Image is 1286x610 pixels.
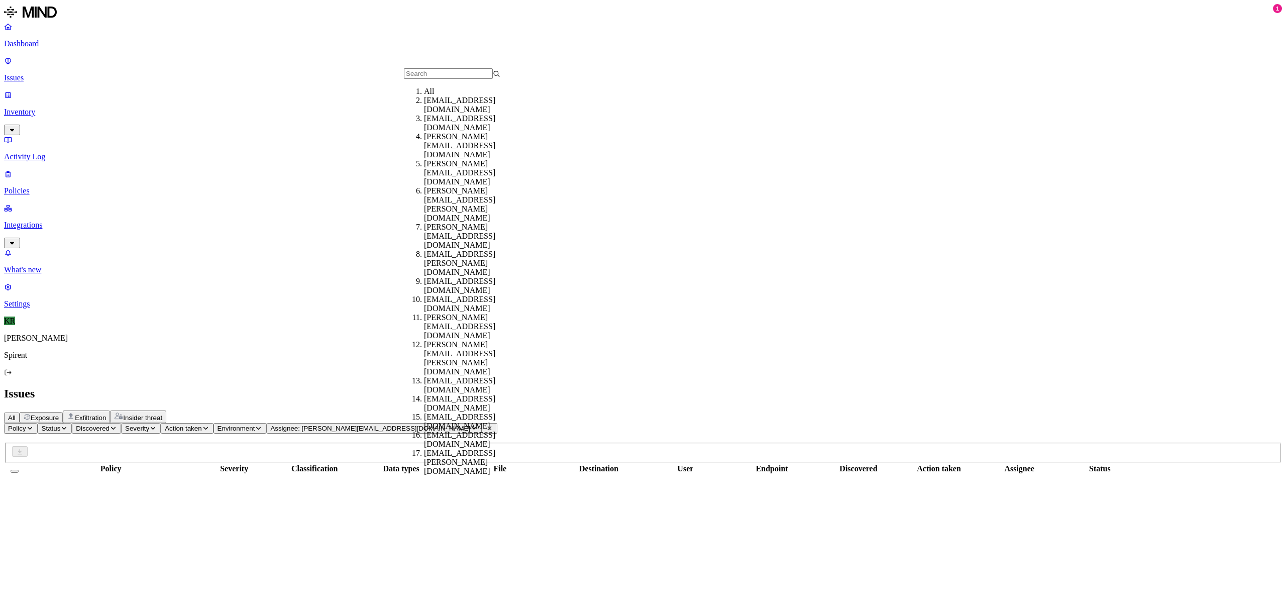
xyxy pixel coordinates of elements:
span: Environment [218,425,255,432]
span: Exfiltration [75,414,106,422]
a: Policies [4,169,1282,195]
div: Data types [359,464,443,473]
div: 1 [1273,4,1282,13]
div: [EMAIL_ADDRESS][DOMAIN_NAME] [424,114,520,132]
a: What's new [4,248,1282,274]
a: Settings [4,282,1282,309]
a: Dashboard [4,22,1282,48]
a: Integrations [4,204,1282,247]
div: [PERSON_NAME][EMAIL_ADDRESS][DOMAIN_NAME] [424,159,520,186]
div: Destination [557,464,641,473]
div: [EMAIL_ADDRESS][DOMAIN_NAME] [424,394,520,413]
div: Discovered [816,464,901,473]
p: Settings [4,299,1282,309]
div: Action taken [903,464,975,473]
div: [PERSON_NAME][EMAIL_ADDRESS][DOMAIN_NAME] [424,313,520,340]
div: [PERSON_NAME][EMAIL_ADDRESS][PERSON_NAME][DOMAIN_NAME] [424,186,520,223]
div: Classification [272,464,357,473]
span: Insider threat [123,414,162,422]
div: [EMAIL_ADDRESS][DOMAIN_NAME] [424,96,520,114]
span: KR [4,317,15,325]
div: Status [1063,464,1136,473]
button: Select all [11,470,19,473]
div: [PERSON_NAME][EMAIL_ADDRESS][PERSON_NAME][DOMAIN_NAME] [424,340,520,376]
span: Policy [8,425,26,432]
div: [EMAIL_ADDRESS][DOMAIN_NAME] [424,431,520,449]
input: Search [404,68,493,79]
p: Inventory [4,108,1282,117]
a: Inventory [4,90,1282,134]
img: MIND [4,4,57,20]
span: Exposure [31,414,59,422]
div: [EMAIL_ADDRESS][DOMAIN_NAME] [424,413,520,431]
div: [PERSON_NAME][EMAIL_ADDRESS][DOMAIN_NAME] [424,132,520,159]
span: Status [42,425,61,432]
div: User [643,464,727,473]
p: What's new [4,265,1282,274]
p: Activity Log [4,152,1282,161]
span: Action taken [165,425,201,432]
div: [EMAIL_ADDRESS][DOMAIN_NAME] [424,295,520,313]
div: Severity [198,464,270,473]
p: Integrations [4,221,1282,230]
p: Policies [4,186,1282,195]
span: Discovered [76,425,110,432]
p: Dashboard [4,39,1282,48]
div: [EMAIL_ADDRESS][PERSON_NAME][DOMAIN_NAME] [424,250,520,277]
h2: Issues [4,387,1282,400]
a: Issues [4,56,1282,82]
p: Issues [4,73,1282,82]
a: Activity Log [4,135,1282,161]
div: [EMAIL_ADDRESS][DOMAIN_NAME] [424,376,520,394]
div: [EMAIL_ADDRESS][PERSON_NAME][DOMAIN_NAME] [424,449,520,476]
span: All [8,414,16,422]
div: [PERSON_NAME][EMAIL_ADDRESS][DOMAIN_NAME] [424,223,520,250]
a: MIND [4,4,1282,22]
span: Assignee: [PERSON_NAME][EMAIL_ADDRESS][DOMAIN_NAME] [270,425,470,432]
div: [EMAIL_ADDRESS][DOMAIN_NAME] [424,277,520,295]
p: Spirent [4,351,1282,360]
div: Assignee [977,464,1061,473]
span: Severity [125,425,149,432]
div: Policy [26,464,196,473]
div: All [424,87,520,96]
div: Endpoint [730,464,814,473]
